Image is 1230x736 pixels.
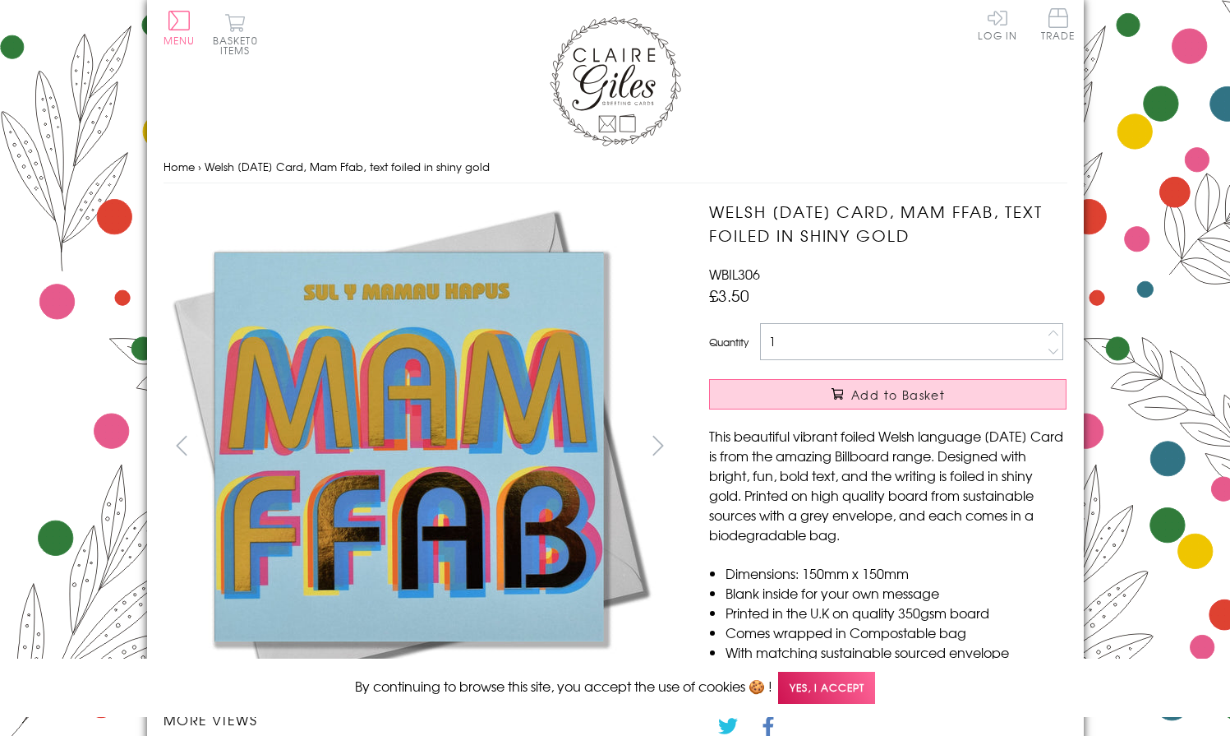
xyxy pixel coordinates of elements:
[164,200,656,693] img: Welsh Mother's Day Card, Mam Ffab, text foiled in shiny gold
[726,583,1066,603] li: Blank inside for your own message
[164,159,195,174] a: Home
[778,672,875,704] span: Yes, I accept
[639,427,676,464] button: next
[726,623,1066,642] li: Comes wrapped in Compostable bag
[164,11,196,45] button: Menu
[205,159,490,174] span: Welsh [DATE] Card, Mam Ffab, text foiled in shiny gold
[726,563,1066,583] li: Dimensions: 150mm x 150mm
[709,264,760,284] span: WBIL306
[164,710,677,729] h3: More views
[709,426,1066,544] p: This beautiful vibrant foiled Welsh language [DATE] Card is from the amazing Billboard range. Des...
[709,335,749,349] label: Quantity
[164,427,200,464] button: prev
[164,150,1067,184] nav: breadcrumbs
[726,642,1066,662] li: With matching sustainable sourced envelope
[164,33,196,48] span: Menu
[709,284,749,307] span: £3.50
[198,159,201,174] span: ›
[709,200,1066,248] h1: Welsh [DATE] Card, Mam Ffab, text foiled in shiny gold
[213,13,258,55] button: Basket0 items
[726,603,1066,623] li: Printed in the U.K on quality 350gsm board
[1041,8,1076,40] span: Trade
[550,16,681,146] img: Claire Giles Greetings Cards
[978,8,1017,40] a: Log In
[220,33,258,58] span: 0 items
[1041,8,1076,44] a: Trade
[709,379,1066,410] button: Add to Basket
[851,387,945,403] span: Add to Basket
